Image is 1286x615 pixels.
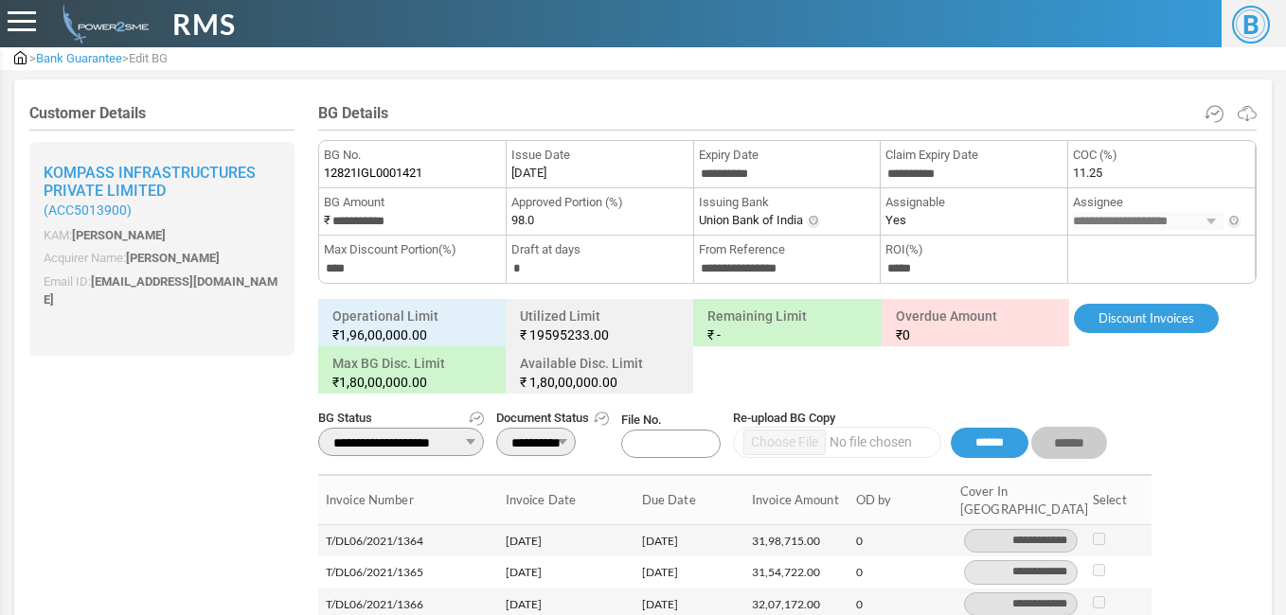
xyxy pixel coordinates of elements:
[510,351,688,395] h6: Available Disc. Limit
[511,211,534,230] label: 98.0
[323,304,501,347] h6: Operational Limit
[848,556,953,588] td: 0
[511,193,688,212] span: Approved Portion (%)
[498,556,634,588] td: [DATE]
[885,211,906,230] label: Yes
[72,228,166,242] span: [PERSON_NAME]
[44,249,280,268] p: Acquirer Name:
[55,5,149,44] img: admin
[594,409,609,428] a: Get Document History
[318,475,498,525] th: Invoice Number
[14,51,27,64] img: admin
[699,211,803,230] label: Union Bank of India
[699,240,876,259] span: From Reference
[896,325,1055,344] small: 0
[744,556,848,588] td: 31,54,722.00
[318,409,484,428] span: BG Status
[1226,214,1241,229] img: Info
[885,240,1063,259] span: ROI(%)
[699,193,876,212] span: Issuing Bank
[520,375,527,390] span: ₹
[318,525,498,557] td: T/DL06/2021/1364
[698,304,876,347] h6: Remaining Limit
[885,193,1063,212] span: Assignable
[510,304,688,347] h6: Utilized Limit
[172,3,236,45] span: RMS
[529,327,609,343] span: 19595233.00
[332,325,491,344] small: ₹
[319,188,507,236] li: ₹
[707,327,714,343] span: ₹
[44,226,280,245] p: KAM:
[318,556,498,588] td: T/DL06/2021/1365
[511,240,688,259] span: Draft at days
[634,525,744,557] td: [DATE]
[529,375,617,390] span: 1,80,00,000.00
[324,193,501,212] span: BG Amount
[48,202,127,218] span: ACC5013900
[496,409,609,428] span: Document Status
[44,164,256,200] span: Kompass Infrastructures Private Limited
[1073,164,1102,183] label: 11.25
[318,104,1257,122] h4: BG Details
[324,164,422,183] span: 12821IGL0001421
[634,556,744,588] td: [DATE]
[44,274,277,307] span: [EMAIL_ADDRESS][DOMAIN_NAME]
[511,146,688,165] span: Issue Date
[324,146,501,165] span: BG No.
[44,272,280,309] p: Email ID:
[896,327,902,343] span: ₹
[621,411,721,458] span: File No.
[1073,193,1250,212] span: Assignee
[36,51,122,65] span: Bank Guarantee
[44,202,280,219] small: ( )
[848,525,953,557] td: 0
[520,327,527,343] span: ₹
[29,104,295,122] h4: Customer Details
[324,240,501,259] span: Max Discount Portion(%)
[717,327,721,343] span: -
[1232,6,1270,44] span: B
[733,409,1107,428] span: Re-upload BG Copy
[332,373,491,392] small: ₹
[848,475,953,525] th: OD by
[953,475,1085,525] th: Cover In [GEOGRAPHIC_DATA]
[511,164,546,183] label: [DATE]
[1085,475,1152,525] th: Select
[323,351,501,395] h6: Max BG Disc. Limit
[339,327,427,343] span: 1,96,00,000.00
[885,146,1063,165] span: Claim Expiry Date
[806,214,821,229] img: Info
[129,51,168,65] span: Edit BG
[634,475,744,525] th: Due Date
[744,475,848,525] th: Invoice Amount
[744,525,848,557] td: 31,98,715.00
[498,475,634,525] th: Invoice Date
[498,525,634,557] td: [DATE]
[699,146,876,165] span: Expiry Date
[1074,304,1219,334] a: Discount Invoices
[886,304,1064,347] h6: Overdue Amount
[339,375,427,390] span: 1,80,00,000.00
[469,409,484,428] a: Get Status History
[126,251,220,265] span: [PERSON_NAME]
[1073,146,1250,165] span: COC (%)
